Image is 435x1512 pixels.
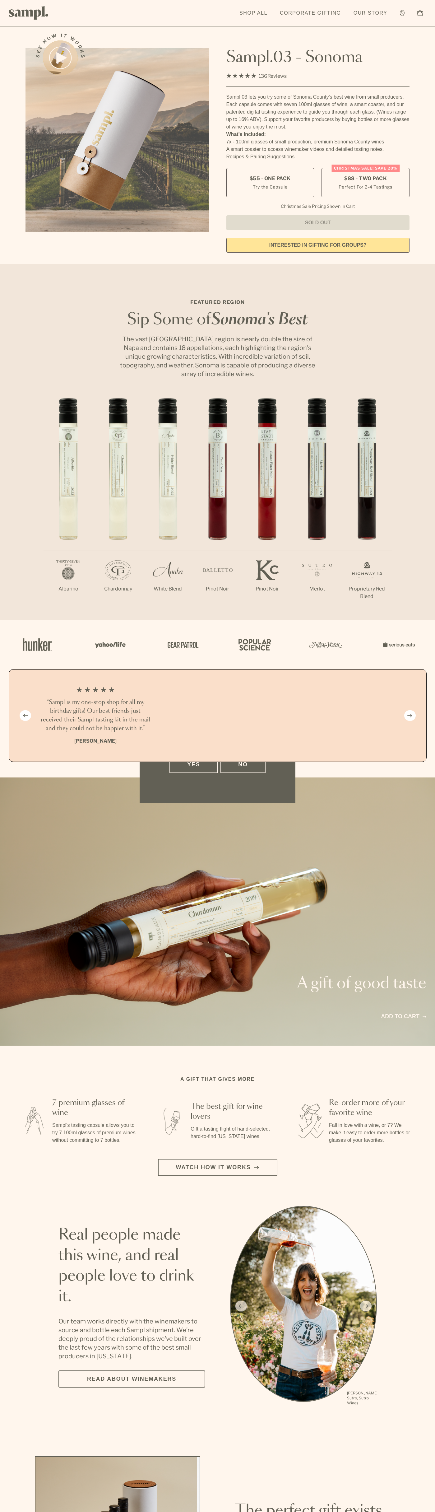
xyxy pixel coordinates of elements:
li: 1 / 7 [44,398,93,613]
a: interested in gifting for groups? [226,238,410,253]
p: A gift of good taste [240,976,426,991]
h3: “Sampl is my one-stop shop for all my birthday gifts! Our best friends just received their Sampl ... [39,698,151,733]
button: No [220,756,266,773]
p: Pinot Noir [243,585,292,593]
li: 6 / 7 [292,398,342,613]
li: 3 / 7 [143,398,193,613]
div: 136Reviews [226,72,287,80]
p: Chardonnay [93,585,143,593]
p: [PERSON_NAME] Sutro, Sutro Wines [347,1391,377,1406]
div: Christmas SALE! Save 20% [331,165,400,172]
button: Previous slide [20,710,31,721]
div: slide 1 [230,1206,377,1406]
p: Albarino [44,585,93,593]
img: Sampl.03 - Sonoma [25,48,209,232]
li: 5 / 7 [243,398,292,613]
span: $88 - Two Pack [344,175,387,182]
a: Corporate Gifting [277,6,344,20]
li: 1 / 4 [39,682,151,749]
p: White Blend [143,585,193,593]
a: Add to cart [381,1012,426,1021]
span: $55 - One Pack [250,175,291,182]
small: Perfect For 2-4 Tastings [339,184,392,190]
button: Yes [169,756,218,773]
p: Pinot Noir [193,585,243,593]
p: Merlot [292,585,342,593]
ul: carousel [230,1206,377,1406]
button: See how it works [43,40,78,75]
button: Sold Out [226,215,410,230]
li: 7 / 7 [342,398,392,620]
b: [PERSON_NAME] [74,738,117,744]
button: Next slide [404,710,416,721]
a: Shop All [236,6,271,20]
li: 4 / 7 [193,398,243,613]
li: 2 / 7 [93,398,143,613]
a: Our Story [350,6,391,20]
img: Sampl logo [9,6,49,20]
p: Proprietary Red Blend [342,585,392,600]
small: Try the Capsule [253,184,287,190]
